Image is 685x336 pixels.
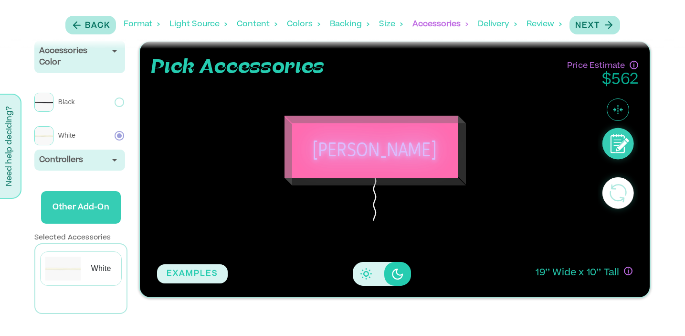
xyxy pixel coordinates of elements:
div: Controllers [39,154,120,166]
p: Black [53,92,114,112]
button: Other Add-On [41,191,121,224]
div: Light Source [169,10,227,39]
p: Price Estimate [567,58,625,72]
div: Colors [287,10,320,39]
iframe: Chat Widget [637,290,685,336]
div: Accessories [412,10,468,39]
div: Backing [330,10,369,39]
img: 4576f519-d699-4a0f-95c4-10c49fd36358-cable-color-white.jpg [34,126,53,145]
div: Content [237,10,277,39]
div: If you have questions about size, or if you can’t design exactly what you want here, no worries! ... [624,267,632,275]
div: Disabled elevation buttons [353,262,411,286]
p: Back [85,20,110,32]
p: White [53,126,114,145]
p: Next [575,20,600,32]
p: Other Add-On [45,194,117,221]
div: Delivery [478,10,517,39]
p: White [91,263,111,274]
div: Have questions about pricing or just need a human touch? Go through the process and submit an inq... [630,61,638,69]
button: EXAMPLES [157,264,228,283]
p: 19 ’’ Wide x 10 ’’ Tall [536,267,619,281]
div: Review [527,10,562,39]
div: Accessories Color [39,45,120,68]
div: Format [124,10,160,39]
p: Selected Accessories [34,233,111,243]
img: e3e94db6-c73a-44a8-aa12-74e2531fb4e6-cable-color-black.jpg [34,93,53,112]
p: Pick Accessories [151,53,325,82]
div: [PERSON_NAME] [299,125,450,173]
p: $ 562 [567,72,638,89]
button: Next [569,16,620,34]
div: Size [379,10,403,39]
button: Back [65,16,116,34]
